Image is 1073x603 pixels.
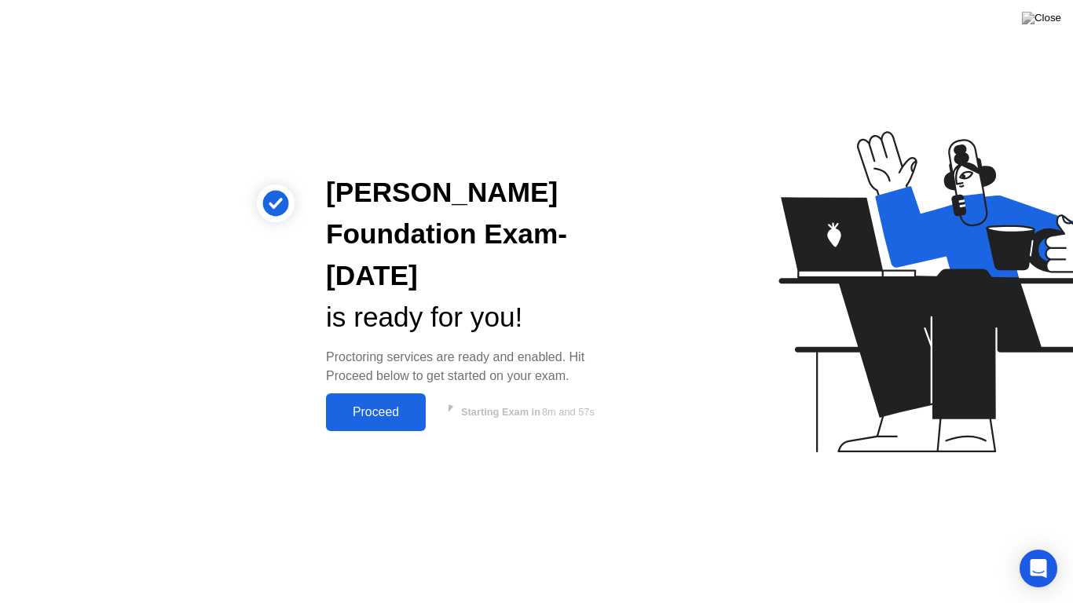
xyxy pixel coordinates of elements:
[1020,550,1057,587] div: Open Intercom Messenger
[434,397,618,427] button: Starting Exam in8m and 57s
[326,172,618,296] div: [PERSON_NAME] Foundation Exam- [DATE]
[1022,12,1061,24] img: Close
[326,393,426,431] button: Proceed
[326,348,618,386] div: Proctoring services are ready and enabled. Hit Proceed below to get started on your exam.
[542,406,595,418] span: 8m and 57s
[326,297,618,338] div: is ready for you!
[331,405,421,419] div: Proceed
